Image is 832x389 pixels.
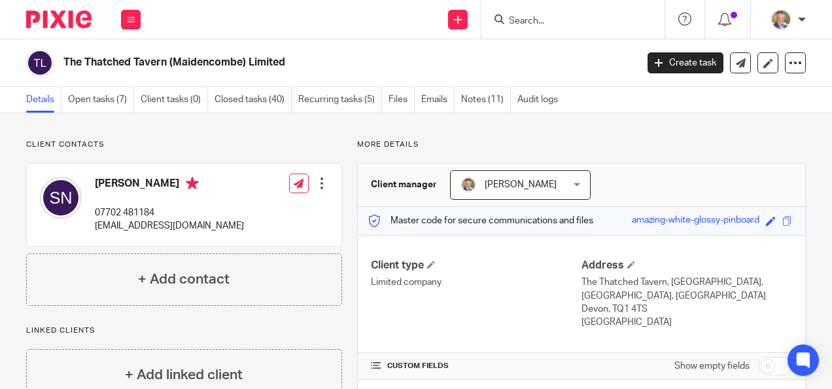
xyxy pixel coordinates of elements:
[581,276,792,303] p: The Thatched Tavern, [GEOGRAPHIC_DATA], [GEOGRAPHIC_DATA], [GEOGRAPHIC_DATA]
[389,87,415,113] a: Files
[581,316,792,329] p: [GEOGRAPHIC_DATA]
[771,9,791,30] img: High%20Res%20Andrew%20Price%20Accountants_Poppy%20Jakes%20photography-1109.jpg
[26,10,92,28] img: Pixie
[371,361,581,371] h4: CUSTOM FIELDS
[26,139,342,150] p: Client contacts
[508,16,625,28] input: Search
[371,276,581,289] p: Limited company
[371,259,581,272] h4: Client type
[517,87,564,113] a: Audit logs
[674,360,750,373] label: Show empty fields
[581,259,792,272] h4: Address
[68,87,134,113] a: Open tasks (7)
[298,87,382,113] a: Recurring tasks (5)
[138,269,230,289] h4: + Add contact
[368,214,593,227] p: Master code for secure communications and files
[26,49,54,77] img: svg%3E
[460,177,476,193] img: High%20Res%20Andrew%20Price%20Accountants_Poppy%20Jakes%20photography-1109.jpg
[581,303,792,316] p: Devon, TQ1 4TS
[371,178,437,191] h3: Client manager
[26,325,342,336] p: Linked clients
[648,52,723,73] a: Create task
[95,219,244,232] p: [EMAIL_ADDRESS][DOMAIN_NAME]
[215,87,292,113] a: Closed tasks (40)
[26,87,61,113] a: Details
[421,87,455,113] a: Emails
[461,87,511,113] a: Notes (11)
[485,180,557,189] span: [PERSON_NAME]
[63,56,515,69] h2: The Thatched Tavern (Maidencombe) Limited
[632,213,759,229] div: amazing-white-glossy-pinboard
[95,206,244,219] p: 07702 481184
[141,87,208,113] a: Client tasks (0)
[125,365,243,385] h4: + Add linked client
[40,177,82,219] img: svg%3E
[186,177,199,190] i: Primary
[95,177,244,193] h4: [PERSON_NAME]
[357,139,806,150] p: More details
